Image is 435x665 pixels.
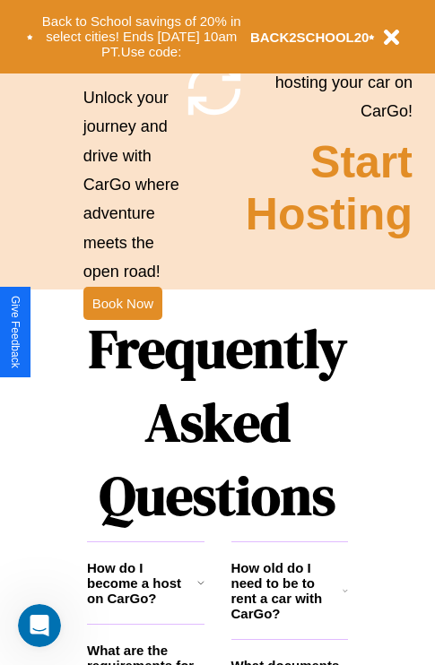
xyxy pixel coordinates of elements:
[83,83,183,287] p: Unlock your journey and drive with CarGo where adventure meets the open road!
[9,296,22,368] div: Give Feedback
[250,30,370,45] b: BACK2SCHOOL20
[33,9,250,65] button: Back to School savings of 20% in select cities! Ends [DATE] 10am PT.Use code:
[83,287,162,320] button: Book Now
[231,560,344,621] h3: How old do I need to be to rent a car with CarGo?
[87,560,197,606] h3: How do I become a host on CarGo?
[87,303,348,541] h1: Frequently Asked Questions
[18,604,61,647] iframe: Intercom live chat
[246,136,413,240] h2: Start Hosting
